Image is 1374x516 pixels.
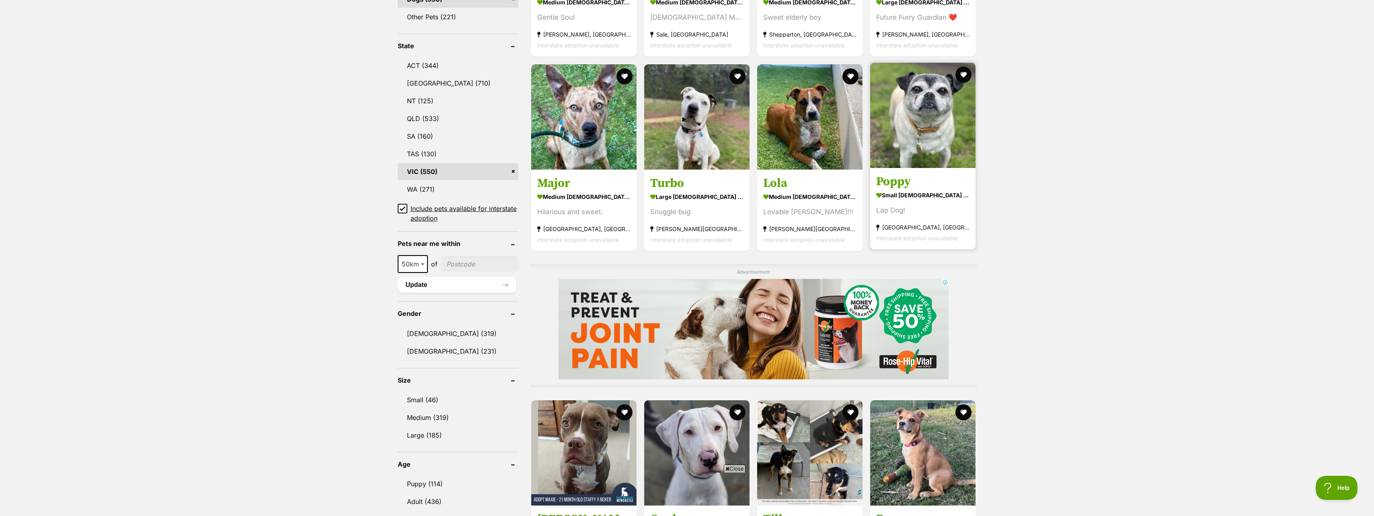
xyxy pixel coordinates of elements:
[537,191,631,203] strong: medium [DEMOGRAPHIC_DATA] Dog
[842,68,858,84] button: favourite
[537,42,619,49] span: Interstate adoption unavailable
[537,207,631,217] div: Hilarious and sweet.
[650,12,743,23] div: [DEMOGRAPHIC_DATA] Man & Loyal Mate
[398,163,518,180] a: VIC (550)
[763,176,856,191] h3: Lola
[757,170,863,251] a: Lola medium [DEMOGRAPHIC_DATA] Dog Lovable [PERSON_NAME]!!! [PERSON_NAME][GEOGRAPHIC_DATA] Inters...
[644,400,750,506] img: Opal - Great Dane Dog
[530,264,977,387] div: Advertisement
[531,64,637,170] img: Major - Mixed breed Dog
[650,223,743,234] strong: [PERSON_NAME][GEOGRAPHIC_DATA]
[650,176,743,191] h3: Turbo
[537,176,631,191] h3: Major
[398,475,518,492] a: Puppy (114)
[876,174,969,189] h3: Poppy
[411,204,518,223] span: Include pets available for interstate adoption
[398,493,518,510] a: Adult (436)
[398,409,518,426] a: Medium (319)
[398,325,518,342] a: [DEMOGRAPHIC_DATA] (319)
[537,223,631,234] strong: [GEOGRAPHIC_DATA], [GEOGRAPHIC_DATA]
[541,476,834,512] iframe: Advertisement
[876,235,958,242] span: Interstate adoption unavailable
[956,404,972,420] button: favourite
[644,170,750,251] a: Turbo large [DEMOGRAPHIC_DATA] Dog Snuggle bug [PERSON_NAME][GEOGRAPHIC_DATA] Interstate adoption...
[650,29,743,40] strong: Sale, [GEOGRAPHIC_DATA]
[531,400,637,506] img: Maxie - 21 Month Old Staffy X Boxer - American Staffordshire Terrier x Boxer Dog
[537,29,631,40] strong: [PERSON_NAME], [GEOGRAPHIC_DATA]
[650,207,743,217] div: Snuggle bug
[398,258,427,270] span: 50km
[763,236,845,243] span: Interstate adoption unavailable
[398,128,518,145] a: SA (160)
[398,57,518,74] a: ACT (344)
[398,343,518,360] a: [DEMOGRAPHIC_DATA] (231)
[398,461,518,468] header: Age
[870,168,976,250] a: Poppy small [DEMOGRAPHIC_DATA] Dog Lap Dog! [GEOGRAPHIC_DATA], [GEOGRAPHIC_DATA] Interstate adopt...
[441,256,518,272] input: postcode
[398,110,518,127] a: QLD (533)
[398,255,428,273] span: 50km
[398,310,518,317] header: Gender
[431,259,437,269] span: of
[876,42,958,49] span: Interstate adoption unavailable
[763,207,856,217] div: Lovable [PERSON_NAME]!!!
[398,75,518,92] a: [GEOGRAPHIC_DATA] (710)
[398,8,518,25] a: Other Pets (221)
[729,404,746,420] button: favourite
[763,29,856,40] strong: Shepparton, [GEOGRAPHIC_DATA]
[763,191,856,203] strong: medium [DEMOGRAPHIC_DATA] Dog
[1316,476,1358,500] iframe: Help Scout Beacon - Open
[644,64,750,170] img: Turbo - American Bulldog
[724,465,746,473] span: Close
[876,222,969,233] strong: [GEOGRAPHIC_DATA], [GEOGRAPHIC_DATA]
[870,400,976,506] img: Roxy - Australian Cattle Dog
[842,404,858,420] button: favourite
[876,12,969,23] div: Future Furry Guardian ❤️
[757,64,863,170] img: Lola - Australian Cattle Dog x Boxer Dog
[870,63,976,168] img: Poppy - Pug Dog
[956,67,972,83] button: favourite
[398,145,518,162] a: TAS (130)
[729,68,746,84] button: favourite
[650,191,743,203] strong: large [DEMOGRAPHIC_DATA] Dog
[559,279,949,379] iframe: Advertisement
[398,204,518,223] a: Include pets available for interstate adoption
[398,277,516,293] button: Update
[763,12,856,23] div: Sweet elderly boy
[763,223,856,234] strong: [PERSON_NAME][GEOGRAPHIC_DATA]
[650,236,732,243] span: Interstate adoption unavailable
[398,181,518,198] a: WA (271)
[876,29,969,40] strong: [PERSON_NAME], [GEOGRAPHIC_DATA]
[616,68,633,84] button: favourite
[537,236,619,243] span: Interstate adoption unavailable
[398,427,518,444] a: Large (185)
[876,205,969,216] div: Lap Dog!
[650,42,732,49] span: Interstate adoption unavailable
[398,391,518,408] a: Small (46)
[398,240,518,247] header: Pets near me within
[398,42,518,49] header: State
[763,42,845,49] span: Interstate adoption unavailable
[398,377,518,384] header: Size
[757,400,863,506] img: Tilly - Australian Kelpie Dog
[398,92,518,109] a: NT (125)
[537,12,631,23] div: Gentle Soul
[876,189,969,201] strong: small [DEMOGRAPHIC_DATA] Dog
[616,404,633,420] button: favourite
[531,170,637,251] a: Major medium [DEMOGRAPHIC_DATA] Dog Hilarious and sweet. [GEOGRAPHIC_DATA], [GEOGRAPHIC_DATA] Int...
